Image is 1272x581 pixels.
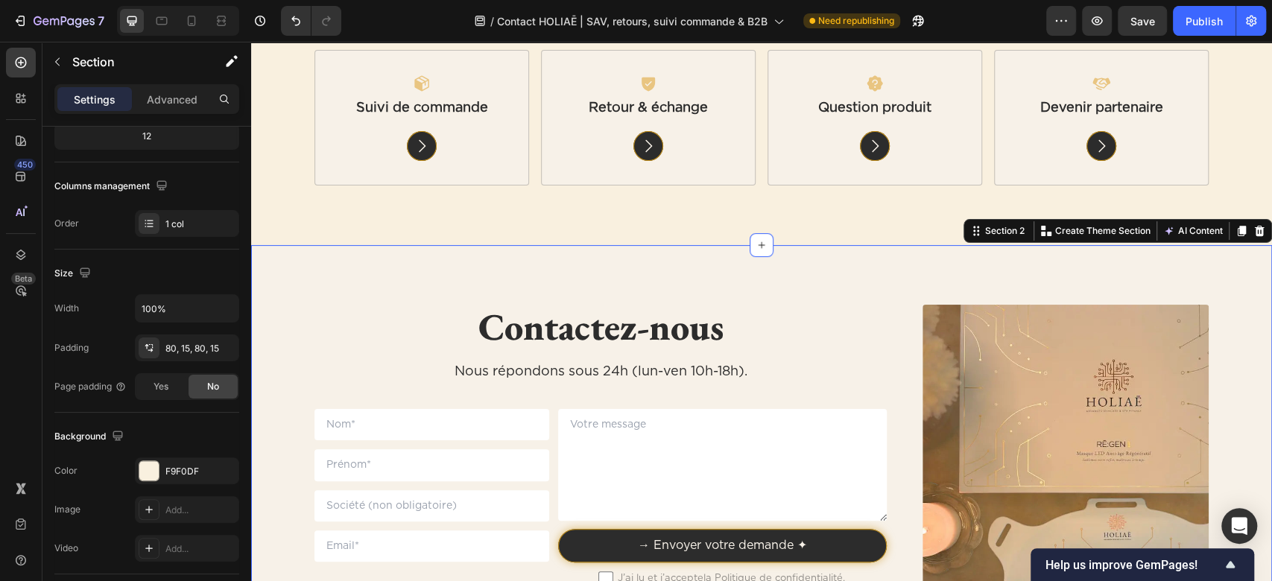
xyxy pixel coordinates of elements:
[731,182,776,196] div: Section 2
[54,341,89,355] div: Padding
[165,542,235,556] div: Add...
[909,180,975,198] button: AI Content
[307,487,636,521] button: → Envoyer votre demande ✦
[497,13,768,29] span: Contact HOLIAĒ | SAV, retours, suivi commande & B2B
[1173,6,1235,36] button: Publish
[54,264,94,284] div: Size
[54,464,77,477] div: Color
[762,58,939,75] p: Devenir partenaire
[57,126,236,147] div: 12
[165,504,235,517] div: Add...
[207,380,219,393] span: No
[535,58,712,75] p: Question produit
[65,318,634,342] p: Nous répondons sous 24h (lun-ven 10h-18h).
[1118,6,1167,36] button: Save
[1186,13,1223,29] div: Publish
[1045,556,1239,574] button: Show survey - Help us improve GemPages!
[14,159,36,171] div: 450
[54,177,171,197] div: Columns management
[1130,15,1155,28] span: Save
[281,6,341,36] div: Undo/Redo
[165,218,235,231] div: 1 col
[452,532,594,542] a: la Politique de confidentialité.
[251,42,1272,581] iframe: Design area
[63,407,298,439] input: Prénom*
[367,531,594,544] p: J’ai lu et j’accepte
[11,273,36,285] div: Beta
[63,448,298,480] input: Société (non obligatoire)
[308,58,486,75] p: Retour & échange
[74,92,116,107] p: Settings
[1045,558,1221,572] span: Help us improve GemPages!
[54,503,80,516] div: Image
[804,182,899,196] p: Create Theme Section
[387,496,556,512] div: → Envoyer votre demande ✦
[54,302,79,315] div: Width
[165,465,235,478] div: F9F0DF
[54,380,127,393] div: Page padding
[72,53,194,71] p: Section
[1221,508,1257,544] div: Open Intercom Messenger
[165,342,235,355] div: 80, 15, 80, 15
[6,6,111,36] button: 7
[63,489,298,520] input: Email*
[63,263,636,308] h2: Contactez-nous
[147,92,197,107] p: Advanced
[54,217,79,230] div: Order
[818,14,894,28] span: Need republishing
[54,427,127,447] div: Background
[98,12,104,30] p: 7
[490,13,494,29] span: /
[54,542,78,555] div: Video
[154,380,168,393] span: Yes
[136,295,238,322] input: Auto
